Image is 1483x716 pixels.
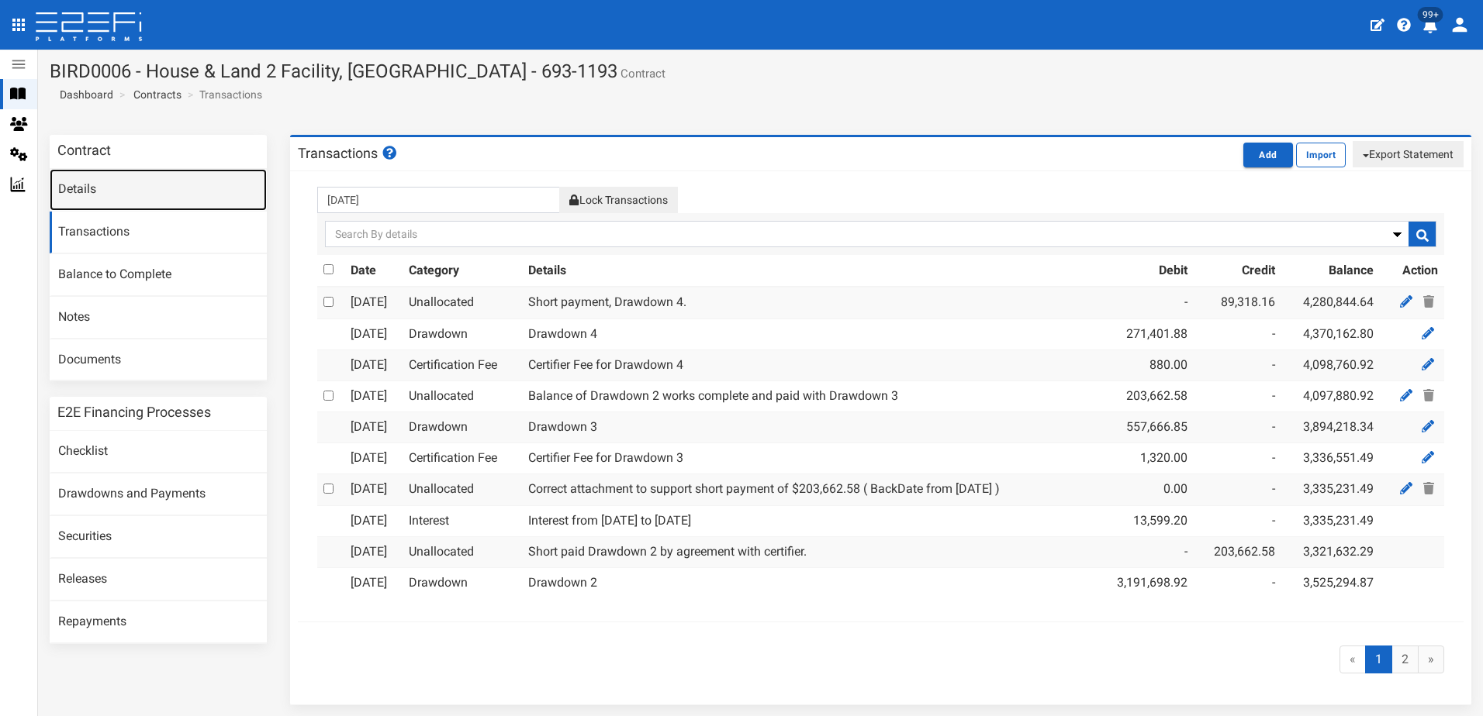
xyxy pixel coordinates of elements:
[1096,380,1194,412] td: 203,662.58
[1096,505,1194,536] td: 13,599.20
[1281,567,1380,597] td: 3,525,294.87
[351,481,387,496] a: [DATE]
[528,326,597,341] a: Drawdown 4
[1281,474,1380,506] td: 3,335,231.49
[1096,443,1194,474] td: 1,320.00
[528,419,597,434] a: Drawdown 3
[50,254,267,296] a: Balance to Complete
[1418,645,1444,674] a: »
[351,294,387,309] a: [DATE]
[57,405,211,419] h3: E2E Financing Processes
[1243,143,1293,167] button: Add
[50,297,267,339] a: Notes
[528,450,683,465] a: Certifier Fee for Drawdown 3
[1281,287,1380,318] td: 4,280,844.64
[317,187,560,213] input: From Transactions Date
[351,544,387,559] a: [DATE]
[50,559,267,601] a: Releases
[528,294,686,309] a: Short payment, Drawdown 4.
[528,544,807,559] a: Short paid Drawdown 2 by agreement with certifier.
[617,68,665,80] small: Contract
[403,287,522,318] td: Unallocated
[1281,349,1380,380] td: 4,098,760.92
[403,443,522,474] td: Certification Fee
[1096,567,1194,597] td: 3,191,698.92
[54,88,113,101] span: Dashboard
[403,412,522,443] td: Drawdown
[351,450,387,465] a: [DATE]
[1194,380,1281,412] td: -
[184,87,262,102] li: Transactions
[344,255,403,287] th: Date
[1096,318,1194,349] td: 271,401.88
[403,536,522,567] td: Unallocated
[1281,380,1380,412] td: 4,097,880.92
[1194,318,1281,349] td: -
[1380,255,1444,287] th: Action
[57,143,111,157] h3: Contract
[1281,255,1380,287] th: Balance
[325,221,1436,247] input: Search By details
[403,567,522,597] td: Drawdown
[403,318,522,349] td: Drawdown
[1281,412,1380,443] td: 3,894,218.34
[54,87,113,102] a: Dashboard
[50,473,267,515] a: Drawdowns and Payments
[1281,536,1380,567] td: 3,321,632.29
[50,431,267,473] a: Checklist
[403,505,522,536] td: Interest
[1194,536,1281,567] td: 203,662.58
[1096,536,1194,567] td: -
[351,513,387,528] a: [DATE]
[1243,146,1296,161] a: Add
[1194,287,1281,318] td: 89,318.16
[1281,505,1380,536] td: 3,335,231.49
[351,419,387,434] a: [DATE]
[1096,255,1194,287] th: Debit
[351,575,387,590] a: [DATE]
[1096,474,1194,506] td: 0.00
[1281,443,1380,474] td: 3,336,551.49
[1194,567,1281,597] td: -
[351,388,387,403] a: [DATE]
[298,146,399,160] h3: Transactions
[559,187,677,213] button: Lock Transactions
[1353,141,1464,167] button: Export Statement
[1194,349,1281,380] td: -
[351,326,387,341] a: [DATE]
[522,255,1096,287] th: Details
[1296,143,1346,167] button: Import
[528,388,898,403] a: Balance of Drawdown 2 works complete and paid with Drawdown 3
[50,61,1471,81] h1: BIRD0006 - House & Land 2 Facility, [GEOGRAPHIC_DATA] - 693-1193
[50,516,267,558] a: Securities
[1096,412,1194,443] td: 557,666.85
[1194,443,1281,474] td: -
[50,339,267,381] a: Documents
[403,474,522,506] td: Unallocated
[528,357,683,372] a: Certifier Fee for Drawdown 4
[50,212,267,253] a: Transactions
[50,169,267,211] a: Details
[528,481,1000,496] a: Correct attachment to support short payment of $203,662.58 ( BackDate from [DATE] )
[1194,474,1281,506] td: -
[351,357,387,372] a: [DATE]
[403,255,522,287] th: Category
[1391,645,1419,674] a: 2
[1096,349,1194,380] td: 880.00
[1194,412,1281,443] td: -
[1194,505,1281,536] td: -
[1194,255,1281,287] th: Credit
[1365,645,1392,674] span: 1
[133,87,181,102] a: Contracts
[1281,318,1380,349] td: 4,370,162.80
[1096,287,1194,318] td: -
[50,601,267,643] a: Repayments
[528,513,691,528] a: Interest from [DATE] to [DATE]
[528,575,597,590] a: Drawdown 2
[403,380,522,412] td: Unallocated
[403,349,522,380] td: Certification Fee
[1340,645,1366,674] span: «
